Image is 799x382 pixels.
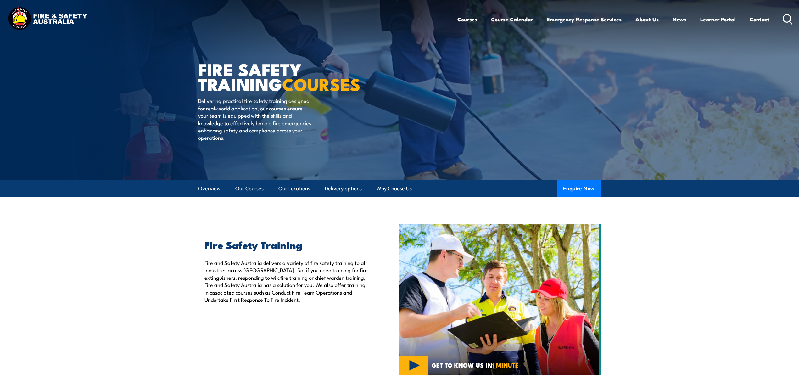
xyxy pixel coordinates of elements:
a: Overview [198,180,221,197]
h1: FIRE SAFETY TRAINING [198,62,354,91]
a: Our Locations [278,180,310,197]
a: News [673,11,686,28]
a: About Us [635,11,659,28]
a: Contact [750,11,769,28]
a: Courses [457,11,477,28]
button: Enquire Now [557,180,601,197]
a: Emergency Response Services [547,11,622,28]
p: Delivering practical fire safety training designed for real-world application, our courses ensure... [198,97,313,141]
p: Fire and Safety Australia delivers a variety of fire safety training to all industries across [GE... [204,259,371,303]
strong: 1 MINUTE [492,360,519,369]
span: GET TO KNOW US IN [432,362,519,368]
a: Why Choose Us [377,180,412,197]
img: Fire Safety Training Courses [399,224,601,375]
h2: Fire Safety Training [204,240,371,249]
a: Our Courses [235,180,264,197]
a: Course Calendar [491,11,533,28]
strong: COURSES [282,70,360,97]
a: Delivery options [325,180,362,197]
a: Learner Portal [700,11,736,28]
